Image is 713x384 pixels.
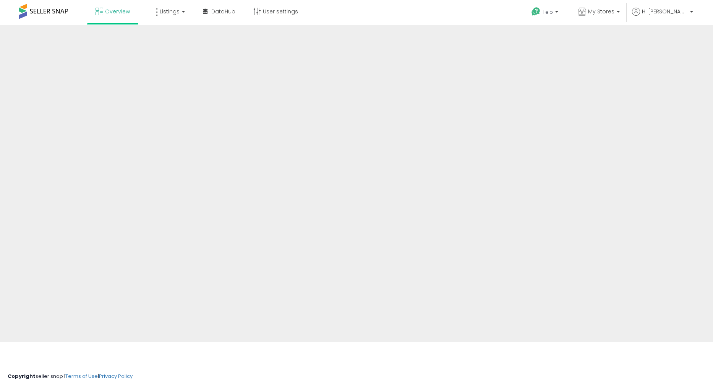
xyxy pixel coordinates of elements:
a: Help [525,1,566,25]
a: Hi [PERSON_NAME] [632,8,693,25]
span: DataHub [211,8,235,15]
span: My Stores [588,8,614,15]
span: Help [543,9,553,15]
span: Overview [105,8,130,15]
span: Listings [160,8,180,15]
span: Hi [PERSON_NAME] [642,8,688,15]
i: Get Help [531,7,541,16]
